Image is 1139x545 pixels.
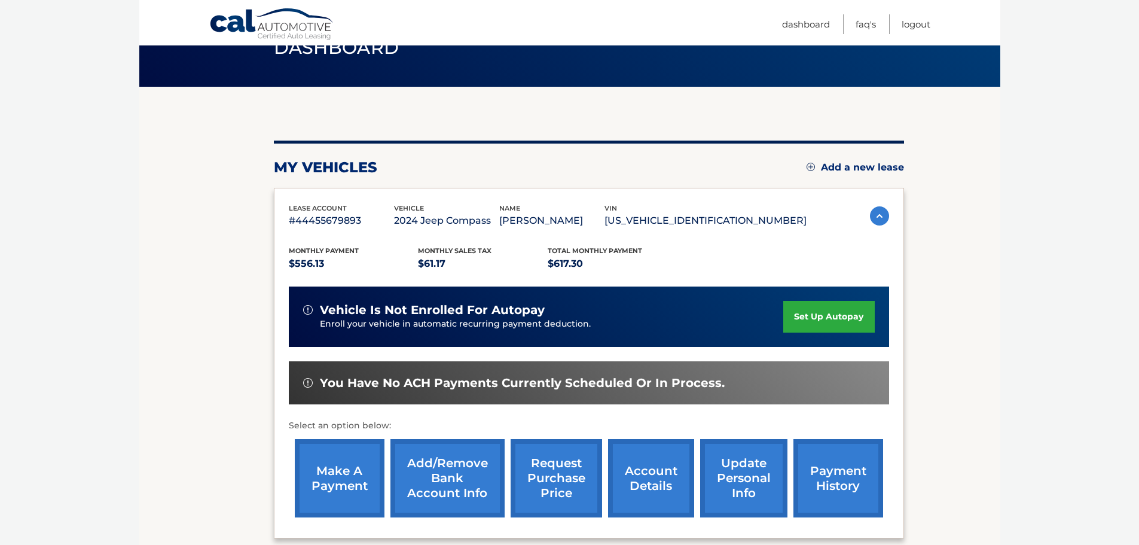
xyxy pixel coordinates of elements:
[289,204,347,212] span: lease account
[870,206,889,226] img: accordion-active.svg
[295,439,384,517] a: make a payment
[548,246,642,255] span: Total Monthly Payment
[418,246,491,255] span: Monthly sales Tax
[782,14,830,34] a: Dashboard
[289,255,419,272] p: $556.13
[289,246,359,255] span: Monthly Payment
[289,212,394,229] p: #44455679893
[608,439,694,517] a: account details
[499,204,520,212] span: name
[394,204,424,212] span: vehicle
[511,439,602,517] a: request purchase price
[303,305,313,315] img: alert-white.svg
[856,14,876,34] a: FAQ's
[390,439,505,517] a: Add/Remove bank account info
[394,212,499,229] p: 2024 Jeep Compass
[320,303,545,318] span: vehicle is not enrolled for autopay
[274,36,399,59] span: Dashboard
[793,439,883,517] a: payment history
[274,159,377,176] h2: my vehicles
[604,212,807,229] p: [US_VEHICLE_IDENTIFICATION_NUMBER]
[303,378,313,388] img: alert-white.svg
[783,301,874,333] a: set up autopay
[499,212,604,229] p: [PERSON_NAME]
[902,14,930,34] a: Logout
[548,255,677,272] p: $617.30
[209,8,335,42] a: Cal Automotive
[320,318,784,331] p: Enroll your vehicle in automatic recurring payment deduction.
[807,162,904,173] a: Add a new lease
[604,204,617,212] span: vin
[418,255,548,272] p: $61.17
[700,439,787,517] a: update personal info
[320,376,725,391] span: You have no ACH payments currently scheduled or in process.
[807,163,815,171] img: add.svg
[289,419,889,433] p: Select an option below:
